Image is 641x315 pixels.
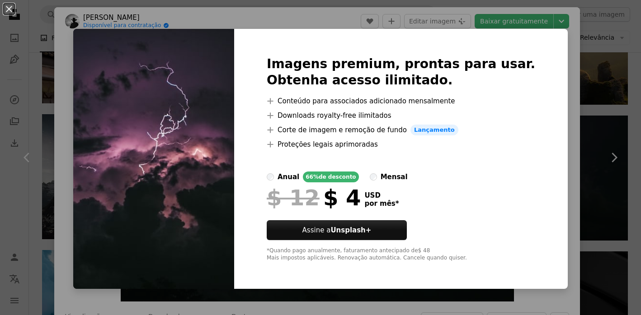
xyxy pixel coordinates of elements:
img: photo-1431440869543-efaf3388c585 [73,29,234,289]
span: USD [364,191,399,199]
button: Assine aUnsplash+ [267,220,407,240]
div: 66% de desconto [303,171,358,182]
li: Downloads royalty-free ilimitados [267,110,535,121]
li: Proteções legais aprimoradas [267,139,535,150]
input: anual66%de desconto [267,173,274,181]
input: mensal [370,173,377,181]
div: $ 4 [267,186,361,209]
div: anual [278,171,299,182]
strong: Unsplash+ [330,226,371,234]
span: $ 12 [267,186,320,209]
span: por mês * [364,199,399,208]
div: *Quando pago anualmente, faturamento antecipado de $ 48 Mais impostos aplicáveis. Renovação autom... [267,247,535,262]
li: Corte de imagem e remoção de fundo [267,125,535,135]
div: mensal [381,171,408,182]
h2: Imagens premium, prontas para usar. Obtenha acesso ilimitado. [267,56,535,88]
span: Lançamento [410,125,458,135]
li: Conteúdo para associados adicionado mensalmente [267,96,535,107]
